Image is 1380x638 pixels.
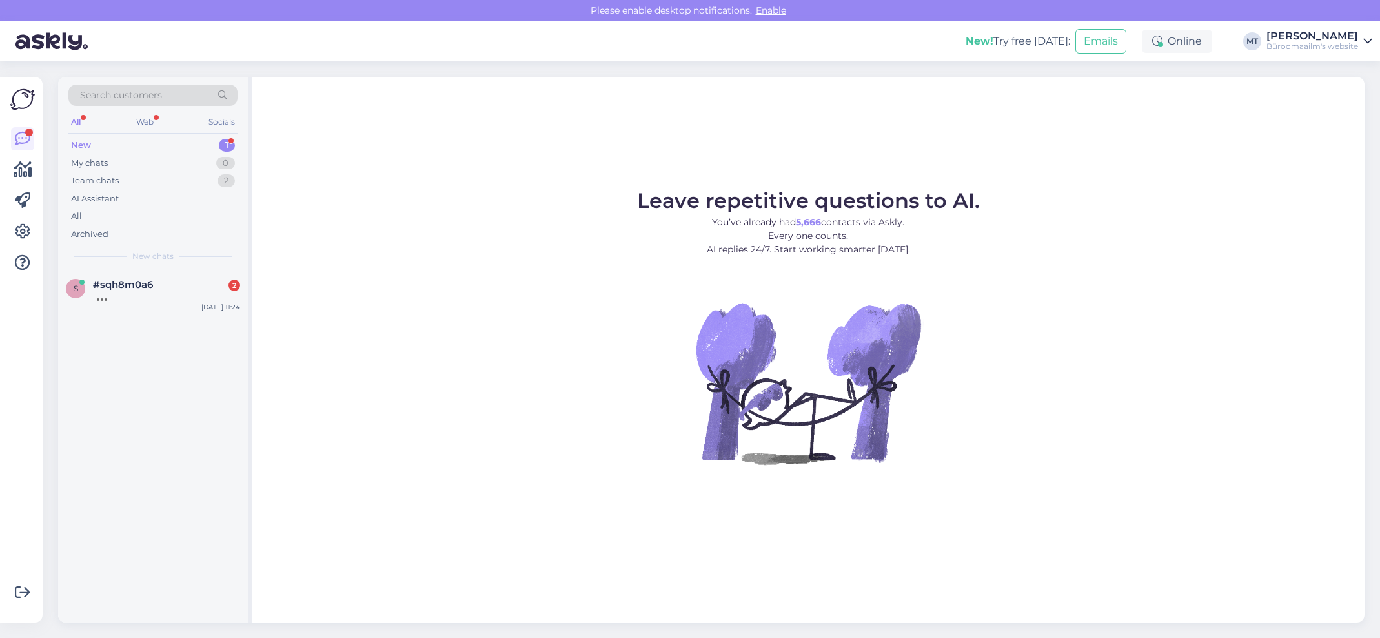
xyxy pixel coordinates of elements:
[966,34,1070,49] div: Try free [DATE]:
[68,114,83,130] div: All
[206,114,238,130] div: Socials
[93,279,153,291] span: #sqh8m0a6
[1142,30,1212,53] div: Online
[1243,32,1261,50] div: MT
[71,228,108,241] div: Archived
[637,188,980,213] span: Leave repetitive questions to AI.
[201,302,240,312] div: [DATE] 11:24
[80,88,162,102] span: Search customers
[966,35,993,47] b: New!
[219,139,235,152] div: 1
[134,114,156,130] div: Web
[692,267,924,499] img: No Chat active
[132,251,174,262] span: New chats
[228,280,240,291] div: 2
[637,216,980,256] p: You’ve already had contacts via Askly. Every one counts. AI replies 24/7. Start working smarter [...
[1075,29,1126,54] button: Emails
[1266,31,1372,52] a: [PERSON_NAME]Büroomaailm's website
[71,157,108,170] div: My chats
[216,157,235,170] div: 0
[752,5,790,16] span: Enable
[10,87,35,112] img: Askly Logo
[218,174,235,187] div: 2
[71,139,91,152] div: New
[71,210,82,223] div: All
[796,216,821,228] b: 5,666
[74,283,78,293] span: s
[1266,41,1358,52] div: Büroomaailm's website
[1266,31,1358,41] div: [PERSON_NAME]
[71,192,119,205] div: AI Assistant
[71,174,119,187] div: Team chats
